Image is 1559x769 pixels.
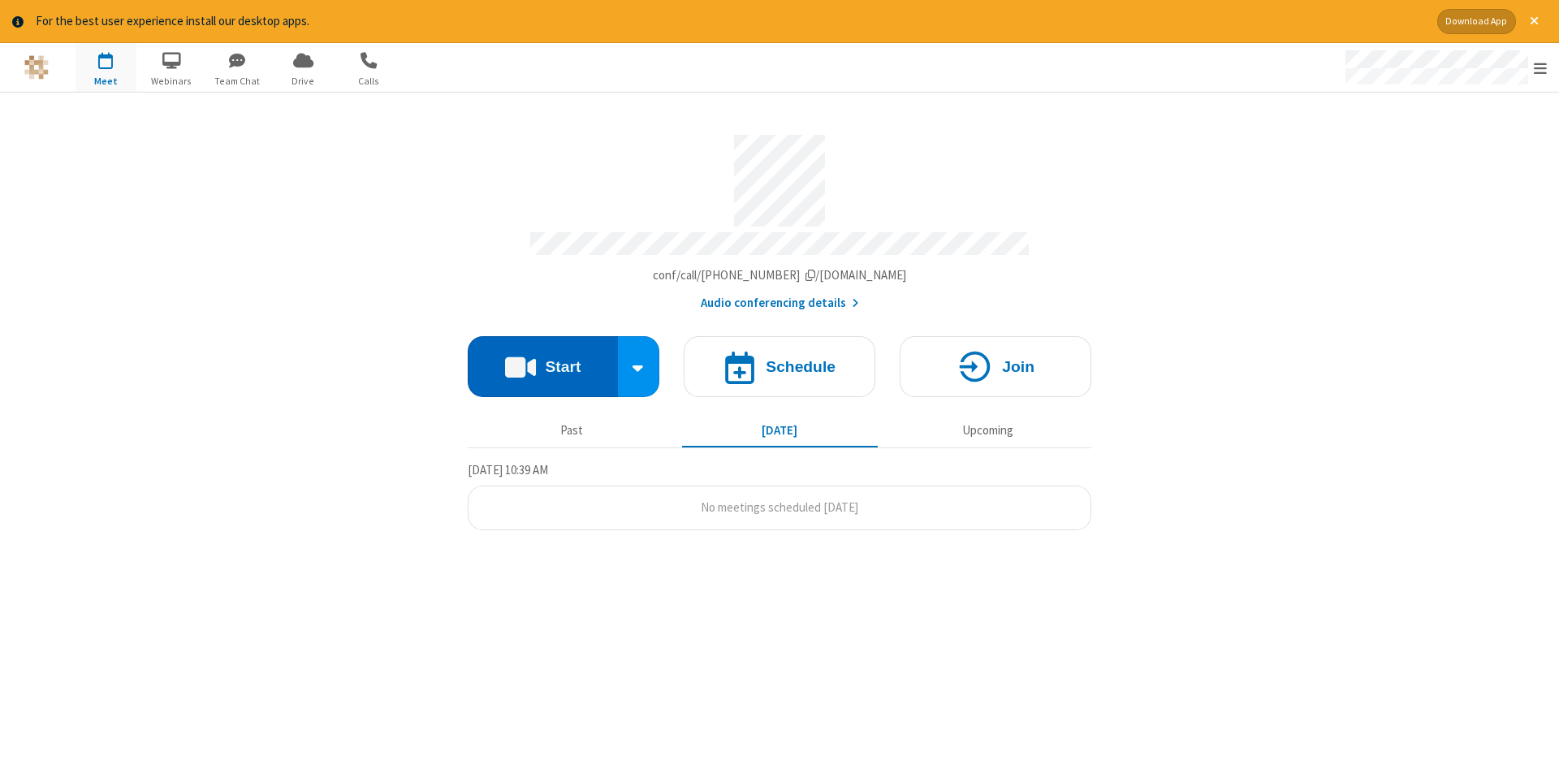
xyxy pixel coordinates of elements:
[682,416,878,447] button: [DATE]
[766,359,836,374] h4: Schedule
[1330,43,1559,92] div: Open menu
[545,359,581,374] h4: Start
[1002,359,1034,374] h4: Join
[701,499,858,515] span: No meetings scheduled [DATE]
[900,336,1091,397] button: Join
[890,416,1086,447] button: Upcoming
[653,266,907,285] button: Copy my meeting room linkCopy my meeting room link
[6,43,67,92] button: Logo
[141,74,202,89] span: Webinars
[1522,9,1547,34] button: Close alert
[1437,9,1516,34] button: Download App
[468,460,1091,530] section: Today's Meetings
[273,74,334,89] span: Drive
[339,74,399,89] span: Calls
[468,462,548,477] span: [DATE] 10:39 AM
[474,416,670,447] button: Past
[36,12,1425,31] div: For the best user experience install our desktop apps.
[468,123,1091,312] section: Account details
[24,55,49,80] img: QA Selenium DO NOT DELETE OR CHANGE
[701,294,859,313] button: Audio conferencing details
[653,267,907,283] span: Copy my meeting room link
[684,336,875,397] button: Schedule
[468,336,618,397] button: Start
[618,336,660,397] div: Start conference options
[76,74,136,89] span: Meet
[207,74,268,89] span: Team Chat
